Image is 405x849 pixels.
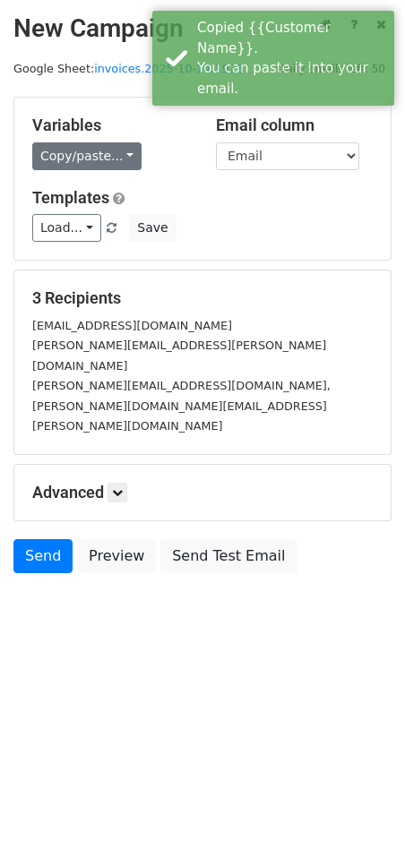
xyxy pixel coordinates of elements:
a: Preview [77,539,156,573]
h5: Advanced [32,483,373,502]
h2: New Campaign [13,13,392,44]
iframe: Chat Widget [315,763,405,849]
a: Send Test Email [160,539,297,573]
small: [EMAIL_ADDRESS][DOMAIN_NAME] [32,319,232,332]
a: Copy/paste... [32,142,142,170]
small: [PERSON_NAME][EMAIL_ADDRESS][DOMAIN_NAME], [PERSON_NAME][DOMAIN_NAME][EMAIL_ADDRESS][PERSON_NAME]... [32,379,331,433]
h5: 3 Recipients [32,288,373,308]
a: Templates [32,188,109,207]
div: Copied {{Customer Name}}. You can paste it into your email. [197,18,387,99]
small: Google Sheet: [13,62,244,75]
h5: Variables [32,116,189,135]
a: invoices.2025-10-14.1928 [94,62,244,75]
a: Load... [32,214,101,242]
a: Send [13,539,73,573]
h5: Email column [216,116,373,135]
button: Save [129,214,176,242]
small: [PERSON_NAME][EMAIL_ADDRESS][PERSON_NAME][DOMAIN_NAME] [32,339,326,373]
